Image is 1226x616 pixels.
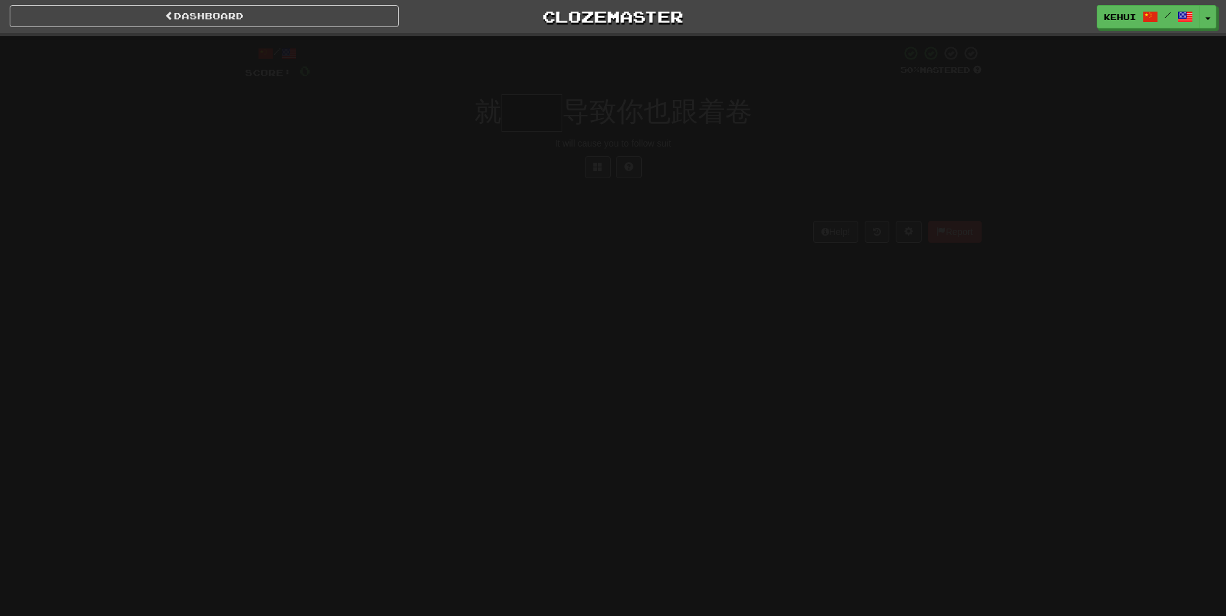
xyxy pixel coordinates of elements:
[1097,5,1200,28] a: Kehui /
[865,221,889,243] button: Round history (alt+y)
[1165,10,1171,19] span: /
[900,65,920,75] span: 50 %
[245,67,291,78] span: Score:
[10,5,399,27] a: Dashboard
[664,34,675,50] span: 0
[813,221,859,243] button: Help!
[616,156,642,178] button: Single letter hint - you only get 1 per sentence and score half the points! alt+h
[245,137,982,150] div: It will cause you to follow suit
[474,96,502,127] span: 就
[904,34,915,50] span: 7
[388,34,399,50] span: 0
[299,63,310,79] span: 0
[573,185,653,214] button: Submit
[1104,11,1136,23] span: Kehui
[245,45,310,61] div: /
[585,156,611,178] button: Switch sentence to multiple choice alt+p
[900,65,982,76] div: Mastered
[562,96,752,127] span: 导致你也跟着卷
[928,221,981,243] button: Report
[418,5,807,28] a: Clozemaster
